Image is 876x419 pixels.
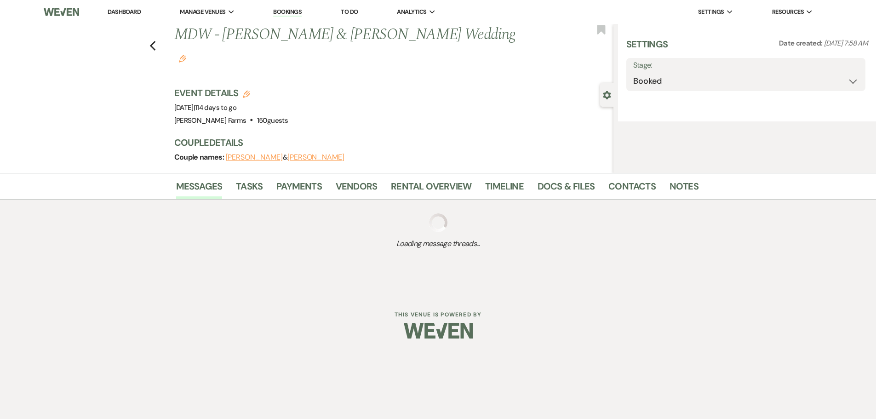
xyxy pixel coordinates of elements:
a: Payments [276,179,322,199]
h3: Couple Details [174,136,604,149]
span: & [226,153,344,162]
h3: Settings [626,38,668,58]
span: Loading message threads... [176,238,700,249]
span: [PERSON_NAME] Farms [174,116,246,125]
img: loading spinner [429,213,447,232]
button: [PERSON_NAME] [226,154,283,161]
a: Docs & Files [538,179,595,199]
img: Weven Logo [404,315,473,347]
button: Edit [179,54,186,63]
span: Couple names: [174,152,226,162]
label: Stage: [633,59,859,72]
span: 114 days to go [195,103,236,112]
a: To Do [341,8,358,16]
span: | [194,103,236,112]
span: Resources [772,7,804,17]
a: Vendors [336,179,377,199]
span: [DATE] [174,103,237,112]
a: Dashboard [108,8,141,16]
a: Tasks [236,179,263,199]
a: Contacts [608,179,656,199]
a: Timeline [485,179,524,199]
h1: MDW - [PERSON_NAME] & [PERSON_NAME] Wedding [174,24,522,68]
a: Bookings [273,8,302,17]
button: Close lead details [603,90,611,99]
button: [PERSON_NAME] [287,154,344,161]
a: Notes [670,179,699,199]
span: [DATE] 7:58 AM [824,39,868,48]
a: Rental Overview [391,179,471,199]
span: Date created: [779,39,824,48]
img: Weven Logo [44,2,79,22]
a: Messages [176,179,223,199]
span: Manage Venues [180,7,225,17]
span: Settings [698,7,724,17]
h3: Event Details [174,86,288,99]
span: 150 guests [257,116,288,125]
span: Analytics [397,7,426,17]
